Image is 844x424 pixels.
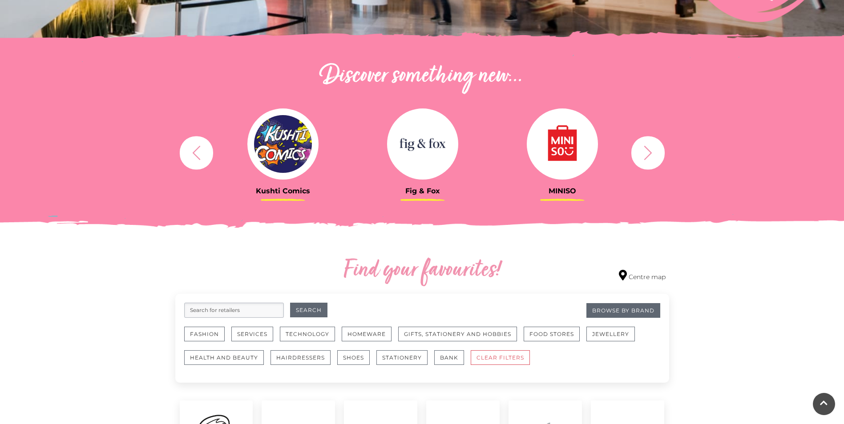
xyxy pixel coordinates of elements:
[271,350,331,365] button: Hairdressers
[398,327,517,341] button: Gifts, Stationery and Hobbies
[619,270,666,282] a: Centre map
[524,327,586,350] a: Food Stores
[337,350,376,374] a: Shoes
[376,350,434,374] a: Stationery
[471,350,530,365] button: CLEAR FILTERS
[434,350,471,374] a: Bank
[359,187,486,195] h3: Fig & Fox
[586,327,642,350] a: Jewellery
[175,62,669,91] h2: Discover something new...
[231,327,273,341] button: Services
[184,327,225,341] button: Fashion
[184,327,231,350] a: Fashion
[359,108,486,195] a: Fig & Fox
[231,327,280,350] a: Services
[376,350,428,365] button: Stationery
[280,327,335,341] button: Technology
[398,327,524,350] a: Gifts, Stationery and Hobbies
[337,350,370,365] button: Shoes
[220,108,346,195] a: Kushti Comics
[260,256,585,285] h2: Find your favourites!
[290,303,327,317] button: Search
[434,350,464,365] button: Bank
[271,350,337,374] a: Hairdressers
[586,327,635,341] button: Jewellery
[586,303,660,318] a: Browse By Brand
[499,187,626,195] h3: MINISO
[342,327,398,350] a: Homeware
[524,327,580,341] button: Food Stores
[184,303,284,318] input: Search for retailers
[220,187,346,195] h3: Kushti Comics
[280,327,342,350] a: Technology
[184,350,264,365] button: Health and Beauty
[471,350,537,374] a: CLEAR FILTERS
[499,108,626,195] a: MINISO
[342,327,392,341] button: Homeware
[184,350,271,374] a: Health and Beauty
